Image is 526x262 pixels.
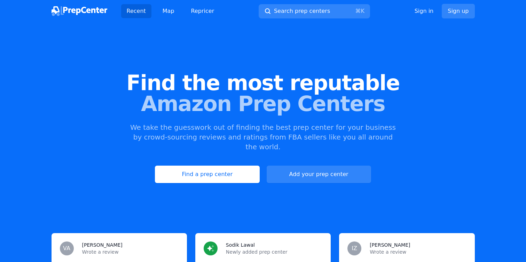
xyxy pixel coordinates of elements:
[415,7,434,15] a: Sign in
[121,4,151,18] a: Recent
[274,7,330,15] span: Search prep centers
[355,8,361,14] kbd: ⌘
[155,166,259,183] a: Find a prep center
[52,6,107,16] img: PrepCenter
[442,4,474,18] a: Sign up
[370,248,466,255] p: Wrote a review
[11,93,515,114] span: Amazon Prep Centers
[226,241,255,248] h3: Sodik Lawal
[157,4,180,18] a: Map
[11,72,515,93] span: Find the most reputable
[186,4,220,18] a: Repricer
[129,122,397,152] p: We take the guesswork out of finding the best prep center for your business by crowd-sourcing rev...
[82,241,123,248] h3: [PERSON_NAME]
[226,248,322,255] p: Newly added prep center
[267,166,371,183] a: Add your prep center
[259,4,370,18] button: Search prep centers⌘K
[63,246,70,251] span: VA
[370,241,410,248] h3: [PERSON_NAME]
[361,8,364,14] kbd: K
[352,246,357,251] span: IZ
[82,248,179,255] p: Wrote a review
